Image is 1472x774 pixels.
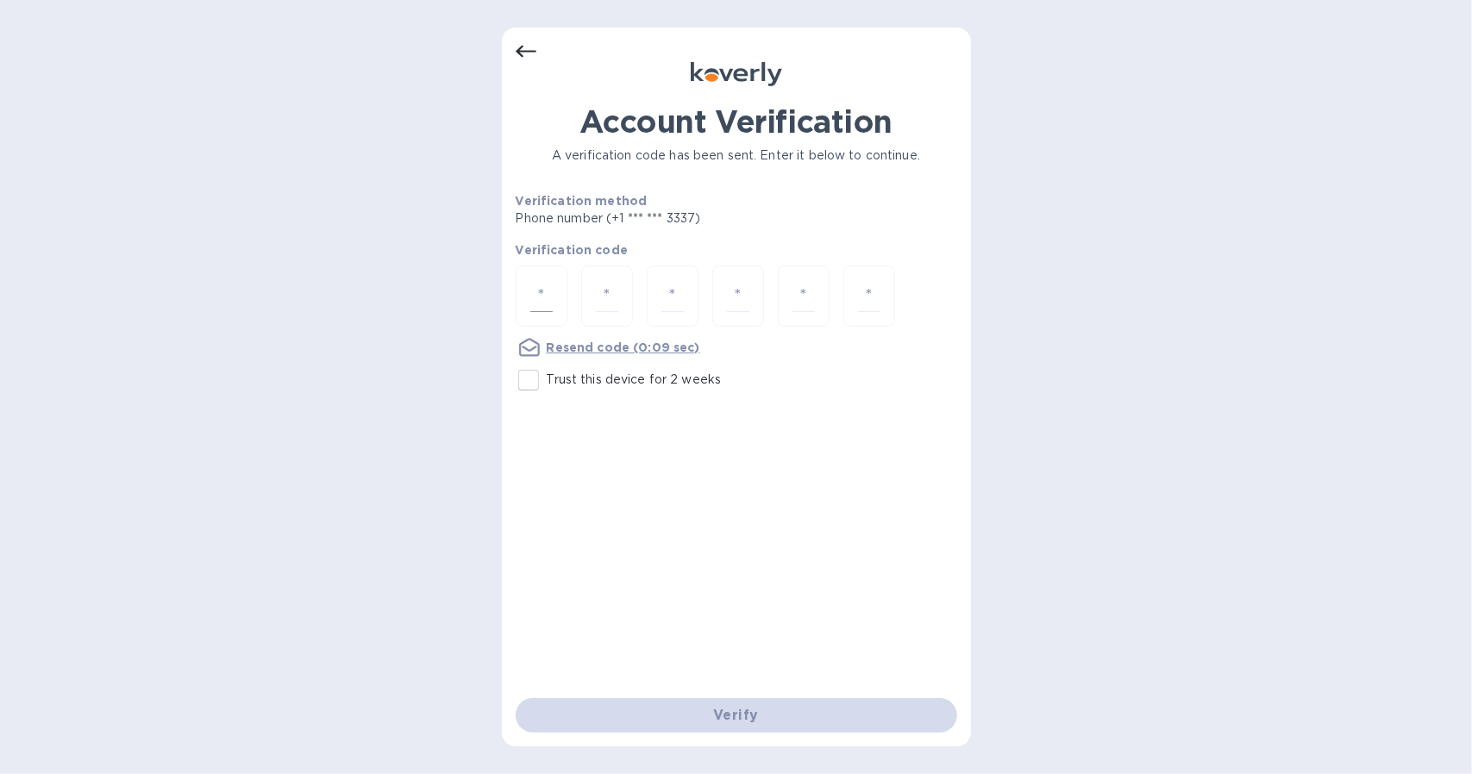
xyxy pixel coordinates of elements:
[516,209,833,228] p: Phone number (+1 *** *** 3337)
[516,103,957,140] h1: Account Verification
[516,194,648,208] b: Verification method
[516,241,957,259] p: Verification code
[547,340,700,354] u: Resend code (0:09 sec)
[516,147,957,165] p: A verification code has been sent. Enter it below to continue.
[547,371,722,389] p: Trust this device for 2 weeks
